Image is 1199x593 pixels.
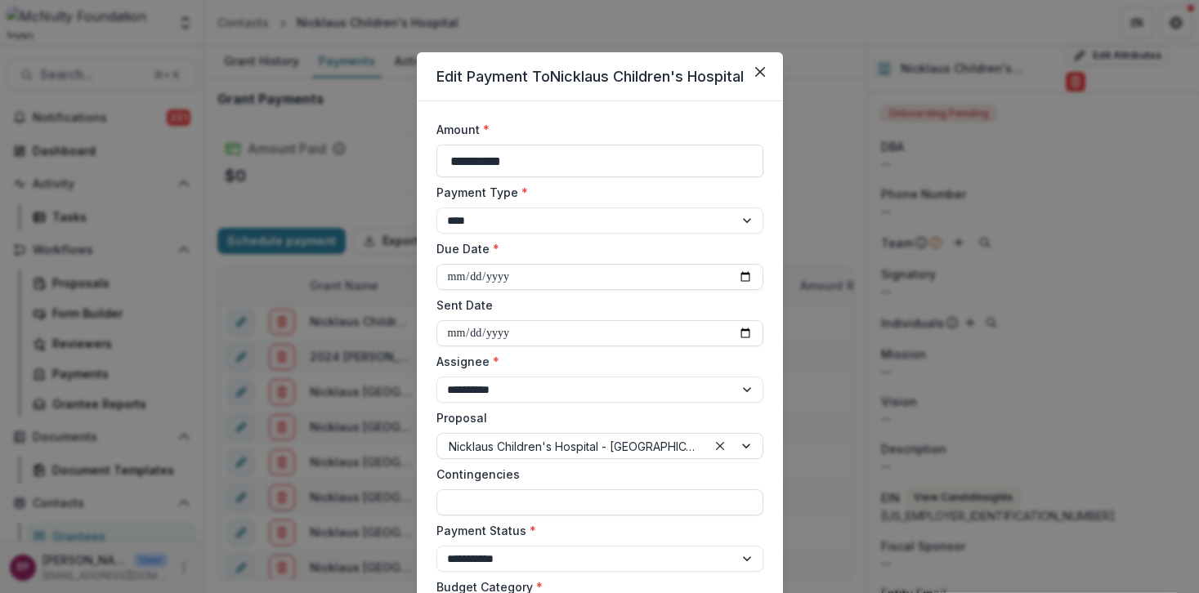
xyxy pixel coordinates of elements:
[436,121,754,138] label: Amount
[747,59,773,85] button: Close
[436,296,754,314] label: Sent Date
[417,52,783,101] header: Edit Payment To Nicklaus Children's Hospital
[710,436,730,456] div: Clear selected options
[436,466,754,483] label: Contingencies
[436,522,754,539] label: Payment Status
[436,184,754,201] label: Payment Type
[436,240,754,257] label: Due Date
[436,353,754,370] label: Assignee
[436,409,754,426] label: Proposal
